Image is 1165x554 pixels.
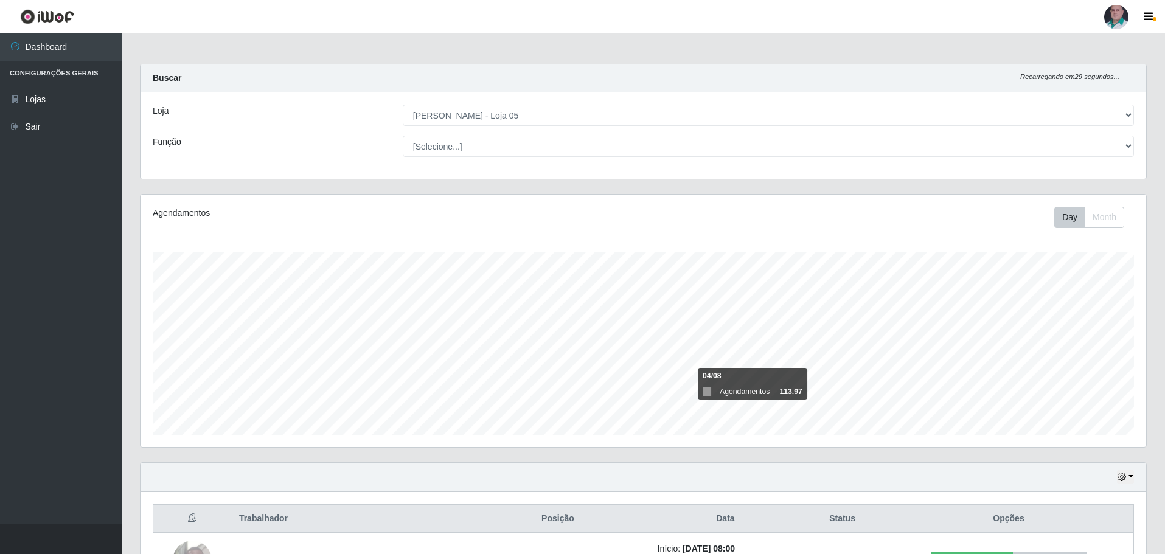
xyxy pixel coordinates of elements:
label: Função [153,136,181,148]
div: Agendamentos [153,207,551,220]
strong: Buscar [153,73,181,83]
time: [DATE] 08:00 [683,544,735,553]
th: Opções [884,505,1133,533]
button: Month [1085,207,1124,228]
img: CoreUI Logo [20,9,74,24]
div: Toolbar with button groups [1054,207,1134,228]
th: Status [801,505,884,533]
div: First group [1054,207,1124,228]
th: Data [650,505,801,533]
i: Recarregando em 29 segundos... [1020,73,1119,80]
button: Day [1054,207,1085,228]
th: Posição [465,505,650,533]
th: Trabalhador [232,505,465,533]
label: Loja [153,105,169,117]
